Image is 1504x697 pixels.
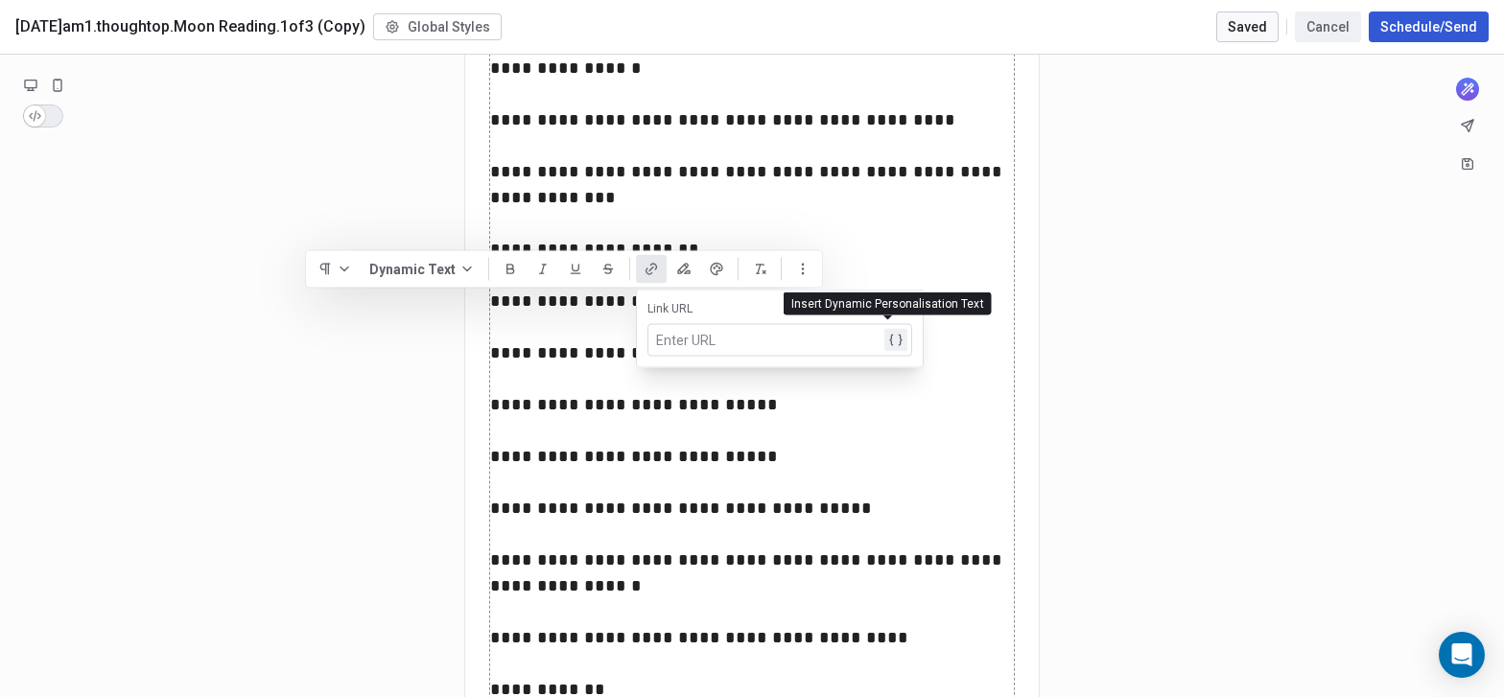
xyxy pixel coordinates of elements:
[15,15,365,38] span: [DATE]am1.thoughtop.Moon Reading.1of3 (Copy)
[1295,12,1361,42] button: Cancel
[647,301,912,316] div: Link URL
[1369,12,1489,42] button: Schedule/Send
[362,255,482,284] button: Dynamic Text
[373,13,502,40] button: Global Styles
[1216,12,1279,42] button: Saved
[791,296,984,312] p: Insert Dynamic Personalisation Text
